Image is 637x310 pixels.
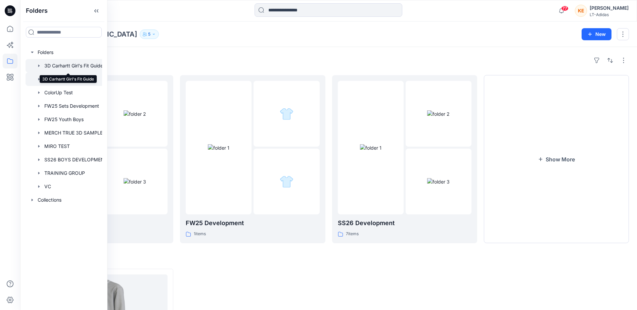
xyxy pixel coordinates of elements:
[427,178,450,185] img: folder 3
[561,6,568,11] span: 77
[280,107,293,121] img: folder 2
[208,144,229,151] img: folder 1
[590,12,629,17] div: LT-Adidas
[332,75,477,243] a: folder 1folder 2folder 3SS26 Development7items
[124,110,146,117] img: folder 2
[194,230,206,238] p: 1 items
[180,75,325,243] a: folder 1folder 2folder 3FW25 Development1items
[280,175,293,189] img: folder 3
[484,75,629,243] button: Show More
[124,178,146,185] img: folder 3
[28,254,629,262] h4: Styles
[590,4,629,12] div: [PERSON_NAME]
[360,144,381,151] img: folder 1
[186,218,319,228] p: FW25 Development
[582,28,611,40] button: New
[140,30,159,39] button: 5
[338,218,471,228] p: SS26 Development
[427,110,450,117] img: folder 2
[575,5,587,17] div: KE
[346,230,359,238] p: 7 items
[148,31,150,38] p: 5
